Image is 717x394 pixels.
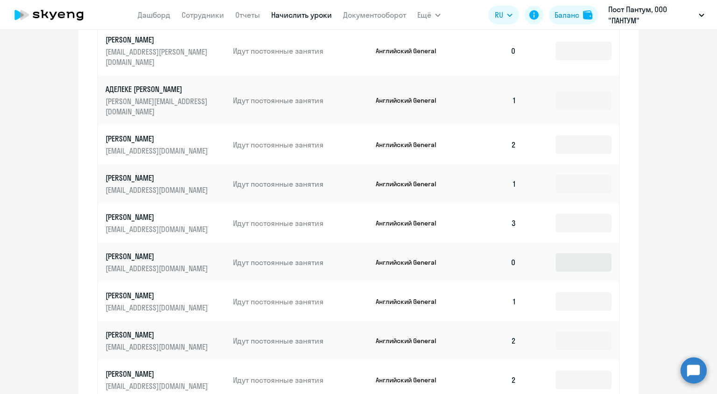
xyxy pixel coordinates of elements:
[495,9,503,21] span: RU
[105,342,210,352] p: [EMAIL_ADDRESS][DOMAIN_NAME]
[182,10,224,20] a: Сотрудники
[105,47,210,67] p: [EMAIL_ADDRESS][PERSON_NAME][DOMAIN_NAME]
[105,303,210,313] p: [EMAIL_ADDRESS][DOMAIN_NAME]
[105,185,210,195] p: [EMAIL_ADDRESS][DOMAIN_NAME]
[417,9,431,21] span: Ещё
[233,95,368,106] p: Идут постоянные занятия
[608,4,695,26] p: Пост Пантум, ООО "ПАНТУМ"
[105,251,210,261] p: [PERSON_NAME]
[105,84,225,117] a: АДЕЛЕКЕ [PERSON_NAME][PERSON_NAME][EMAIL_ADDRESS][DOMAIN_NAME]
[105,35,225,67] a: [PERSON_NAME][EMAIL_ADDRESS][PERSON_NAME][DOMAIN_NAME]
[376,258,446,267] p: Английский General
[376,219,446,227] p: Английский General
[105,96,210,117] p: [PERSON_NAME][EMAIL_ADDRESS][DOMAIN_NAME]
[233,336,368,346] p: Идут постоянные занятия
[105,381,210,391] p: [EMAIL_ADDRESS][DOMAIN_NAME]
[376,297,446,306] p: Английский General
[105,290,210,301] p: [PERSON_NAME]
[233,140,368,150] p: Идут постоянные занятия
[105,134,210,144] p: [PERSON_NAME]
[105,212,210,222] p: [PERSON_NAME]
[105,173,210,183] p: [PERSON_NAME]
[233,218,368,228] p: Идут постоянные занятия
[105,330,210,340] p: [PERSON_NAME]
[233,46,368,56] p: Идут постоянные занятия
[458,76,524,125] td: 1
[488,6,519,24] button: RU
[105,173,225,195] a: [PERSON_NAME][EMAIL_ADDRESS][DOMAIN_NAME]
[376,376,446,384] p: Английский General
[105,251,225,274] a: [PERSON_NAME][EMAIL_ADDRESS][DOMAIN_NAME]
[105,224,210,234] p: [EMAIL_ADDRESS][DOMAIN_NAME]
[417,6,441,24] button: Ещё
[458,321,524,360] td: 2
[105,146,210,156] p: [EMAIL_ADDRESS][DOMAIN_NAME]
[233,257,368,267] p: Идут постоянные занятия
[105,290,225,313] a: [PERSON_NAME][EMAIL_ADDRESS][DOMAIN_NAME]
[105,84,210,94] p: АДЕЛЕКЕ [PERSON_NAME]
[105,212,225,234] a: [PERSON_NAME][EMAIL_ADDRESS][DOMAIN_NAME]
[376,141,446,149] p: Английский General
[458,282,524,321] td: 1
[271,10,332,20] a: Начислить уроки
[233,296,368,307] p: Идут постоянные занятия
[583,10,592,20] img: balance
[233,179,368,189] p: Идут постоянные занятия
[105,330,225,352] a: [PERSON_NAME][EMAIL_ADDRESS][DOMAIN_NAME]
[376,96,446,105] p: Английский General
[549,6,598,24] button: Балансbalance
[343,10,406,20] a: Документооборот
[376,180,446,188] p: Английский General
[376,337,446,345] p: Английский General
[235,10,260,20] a: Отчеты
[555,9,579,21] div: Баланс
[105,134,225,156] a: [PERSON_NAME][EMAIL_ADDRESS][DOMAIN_NAME]
[105,369,225,391] a: [PERSON_NAME][EMAIL_ADDRESS][DOMAIN_NAME]
[105,35,210,45] p: [PERSON_NAME]
[458,164,524,204] td: 1
[458,26,524,76] td: 0
[458,204,524,243] td: 3
[376,47,446,55] p: Английский General
[458,125,524,164] td: 2
[105,369,210,379] p: [PERSON_NAME]
[233,375,368,385] p: Идут постоянные занятия
[458,243,524,282] td: 0
[105,263,210,274] p: [EMAIL_ADDRESS][DOMAIN_NAME]
[138,10,170,20] a: Дашборд
[604,4,709,26] button: Пост Пантум, ООО "ПАНТУМ"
